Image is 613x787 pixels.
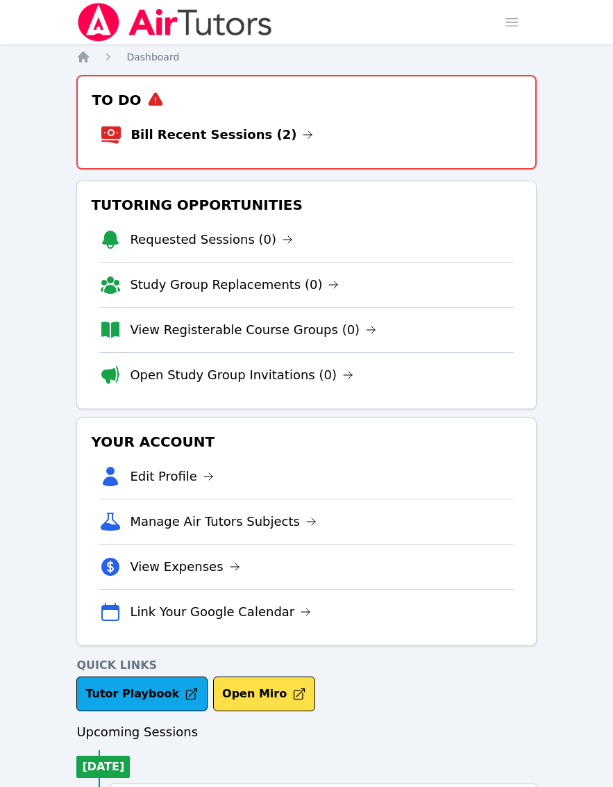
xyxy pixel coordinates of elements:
[76,677,208,711] a: Tutor Playbook
[213,677,315,711] button: Open Miro
[89,88,523,113] h3: To Do
[76,657,536,674] h4: Quick Links
[130,320,376,340] a: View Registerable Course Groups (0)
[130,602,311,622] a: Link Your Google Calendar
[76,756,130,778] li: [DATE]
[88,192,524,217] h3: Tutoring Opportunities
[76,3,273,42] img: Air Tutors
[76,722,536,742] h3: Upcoming Sessions
[130,230,293,249] a: Requested Sessions (0)
[131,125,313,144] a: Bill Recent Sessions (2)
[130,512,317,531] a: Manage Air Tutors Subjects
[88,429,524,454] h3: Your Account
[130,557,240,577] a: View Expenses
[130,467,214,486] a: Edit Profile
[130,275,339,295] a: Study Group Replacements (0)
[130,365,353,385] a: Open Study Group Invitations (0)
[126,50,179,64] a: Dashboard
[76,50,536,64] nav: Breadcrumb
[126,51,179,63] span: Dashboard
